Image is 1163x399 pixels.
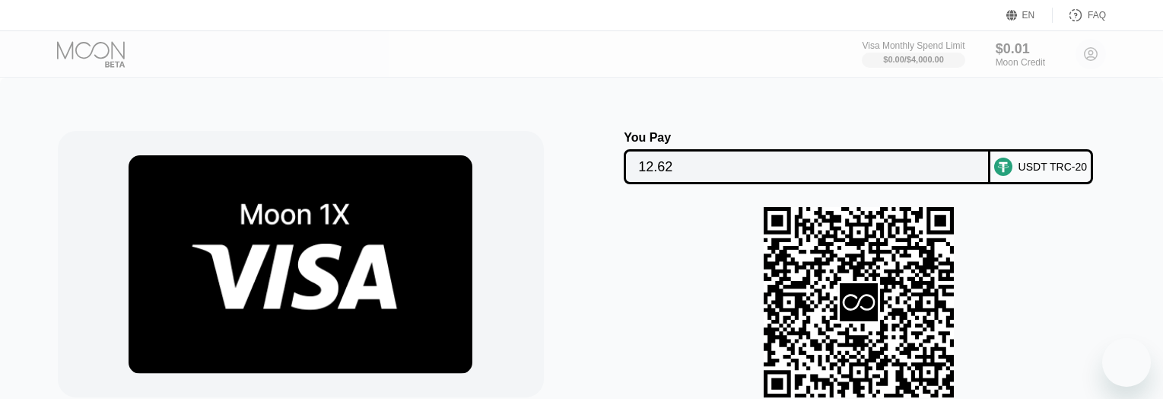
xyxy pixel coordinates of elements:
div: You PayUSDT TRC-20 [597,131,1120,184]
div: EN [1006,8,1053,23]
div: Visa Monthly Spend Limit$0.00/$4,000.00 [862,40,964,68]
div: Visa Monthly Spend Limit [862,40,964,51]
div: You Pay [624,131,990,145]
div: $0.00 / $4,000.00 [883,55,944,64]
div: FAQ [1053,8,1106,23]
div: EN [1022,10,1035,21]
iframe: Button to launch messaging window [1102,338,1151,387]
div: FAQ [1088,10,1106,21]
div: USDT TRC-20 [1018,161,1088,173]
